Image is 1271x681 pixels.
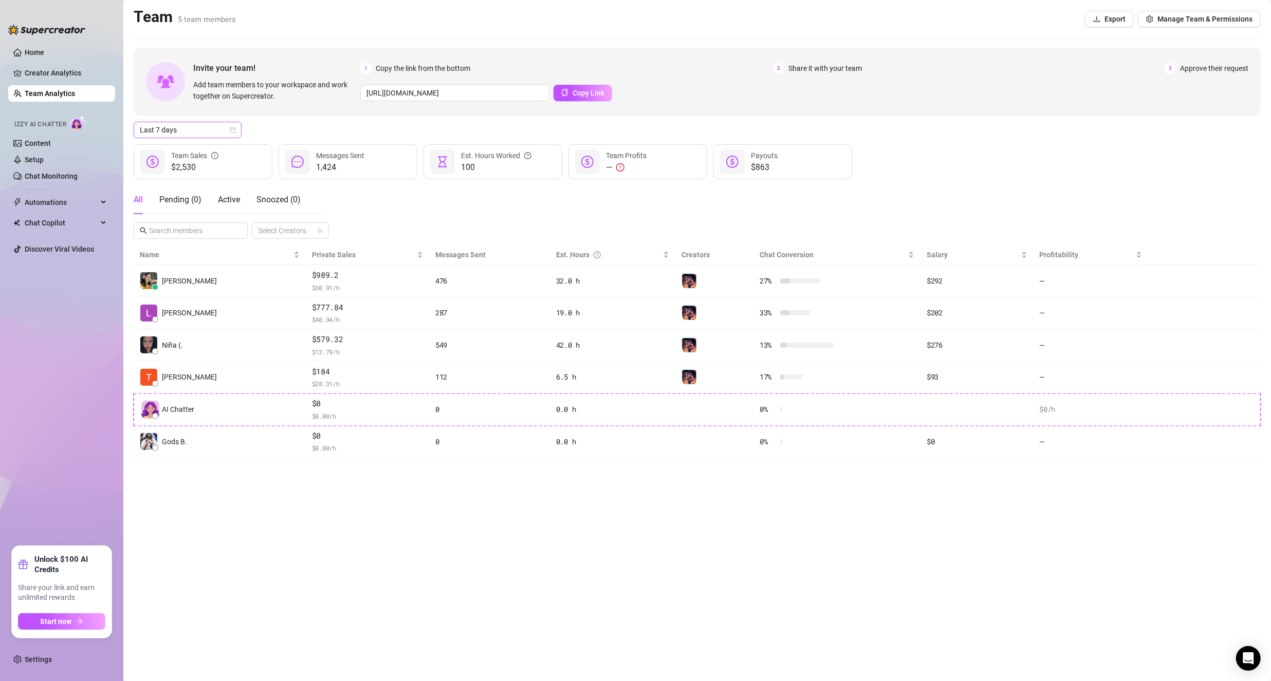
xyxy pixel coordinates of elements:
span: Payouts [751,152,778,160]
span: arrow-right [76,618,83,625]
span: 33 % [760,307,776,318]
div: 0 [435,436,544,447]
div: 0.0 h [556,404,669,415]
button: Manage Team & Permissions [1138,11,1261,27]
th: Name [134,245,306,265]
span: 13 % [760,339,776,351]
span: Chat Copilot [25,215,98,231]
span: Team Profits [606,152,647,160]
div: $0 [927,436,1027,447]
span: $ 13.79 /h [312,347,423,357]
span: $2,530 [171,161,218,174]
span: Invite your team! [193,62,360,74]
span: gift [18,559,28,570]
img: Niña (Nyang) [140,336,157,353]
img: logo-BBDzfeDw.svg [8,25,85,35]
div: $292 [927,275,1027,287]
span: download [1093,15,1100,23]
span: Name [140,249,291,260]
div: Est. Hours Worked [461,150,531,161]
span: Manage Team & Permissions [1157,15,1252,23]
span: question-circle [524,150,531,161]
div: 19.0 h [556,307,669,318]
span: Last 7 days [140,122,235,138]
img: izzy-ai-chatter-avatar-DDCN_rTZ.svg [141,401,159,419]
span: calendar [230,127,236,133]
div: — [606,161,647,174]
span: 1 [360,63,372,74]
div: Team Sales [171,150,218,161]
div: Pending ( 0 ) [159,194,201,206]
span: Share it with your team [788,63,862,74]
span: exclamation-circle [616,163,624,172]
div: 6.5 h [556,371,669,383]
td: — [1034,297,1148,330]
span: Salary [927,251,948,259]
span: Private Sales [312,251,356,259]
span: Active [218,195,240,204]
span: Messages Sent [316,152,364,160]
a: Team Analytics [25,89,75,98]
div: 0.0 h [556,436,669,447]
span: [PERSON_NAME] [162,307,217,318]
span: dollar-circle [581,156,594,168]
span: 0 % [760,436,776,447]
img: Chat Copilot [13,219,20,226]
span: $ 0.00 /h [312,411,423,421]
span: dollar-circle [726,156,739,168]
span: AI Chatter [162,404,194,415]
img: AI Chatter [70,116,86,130]
h2: Team [134,7,236,27]
span: team [317,228,323,234]
span: question-circle [594,249,601,260]
span: 0 % [760,404,776,415]
div: 32.0 h [556,275,669,287]
span: Share your link and earn unlimited rewards [18,583,105,603]
div: 549 [435,339,544,351]
span: copy [561,89,568,96]
span: Automations [25,194,98,211]
a: Chat Monitoring [25,172,78,180]
span: $ 30.91 /h [312,282,423,293]
span: Messages Sent [435,251,486,259]
span: info-circle [211,150,218,161]
span: $777.84 [312,301,423,314]
td: — [1034,329,1148,362]
span: Copy Link [573,89,604,97]
span: [PERSON_NAME] [162,275,217,287]
img: Tilly [682,370,696,384]
div: 476 [435,275,544,287]
td: — [1034,426,1148,458]
button: Start nowarrow-right [18,613,105,630]
span: dollar-circle [146,156,159,168]
span: 27 % [760,275,776,287]
div: 42.0 h [556,339,669,351]
a: Home [25,48,44,56]
span: setting [1146,15,1153,23]
span: 17 % [760,371,776,383]
a: Discover Viral Videos [25,245,94,253]
div: Est. Hours [556,249,661,260]
span: thunderbolt [13,198,22,206]
strong: Unlock $100 AI Credits [34,554,105,575]
a: Creator Analytics [25,65,107,81]
span: Snoozed ( 0 ) [256,195,301,204]
span: 2 [773,63,784,74]
img: Liezl Anne Vija… [140,305,157,321]
a: Setup [25,156,44,164]
td: — [1034,362,1148,394]
span: $ 28.31 /h [312,379,423,389]
img: Tilly [682,274,696,288]
span: 5 team members [178,15,236,24]
div: All [134,194,143,206]
span: Start now [41,617,72,626]
span: hourglass [436,156,449,168]
span: 3 [1165,63,1176,74]
span: Niña (. [162,339,183,351]
div: Open Intercom Messenger [1236,646,1261,671]
td: — [1034,265,1148,297]
span: $863 [751,161,778,174]
div: $202 [927,307,1027,318]
span: 1,424 [316,161,364,174]
span: $579.32 [312,333,423,346]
